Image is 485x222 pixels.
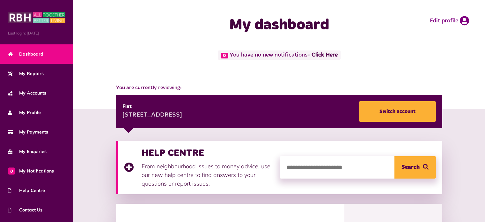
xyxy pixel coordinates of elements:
button: Search [394,156,436,179]
a: Switch account [359,101,436,122]
img: MyRBH [8,11,65,24]
div: Flat [122,103,182,111]
span: My Enquiries [8,148,47,155]
span: My Profile [8,109,41,116]
a: Edit profile [430,16,469,26]
span: You are currently reviewing: [116,84,442,92]
span: Dashboard [8,51,43,57]
span: Help Centre [8,187,45,194]
span: My Payments [8,129,48,135]
span: My Notifications [8,168,54,174]
span: 0 [8,167,15,174]
a: - Click Here [307,52,338,58]
span: My Repairs [8,70,44,77]
span: My Accounts [8,90,46,96]
h3: HELP CENTRE [142,147,274,159]
span: Search [401,156,420,179]
p: From neighbourhood issues to money advice, use our new help centre to find answers to your questi... [142,162,274,188]
div: [STREET_ADDRESS] [122,111,182,120]
span: You have no new notifications [218,50,341,60]
h1: My dashboard [183,16,376,34]
span: Last login: [DATE] [8,30,65,36]
span: Contact Us [8,207,42,213]
span: 0 [221,53,228,58]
